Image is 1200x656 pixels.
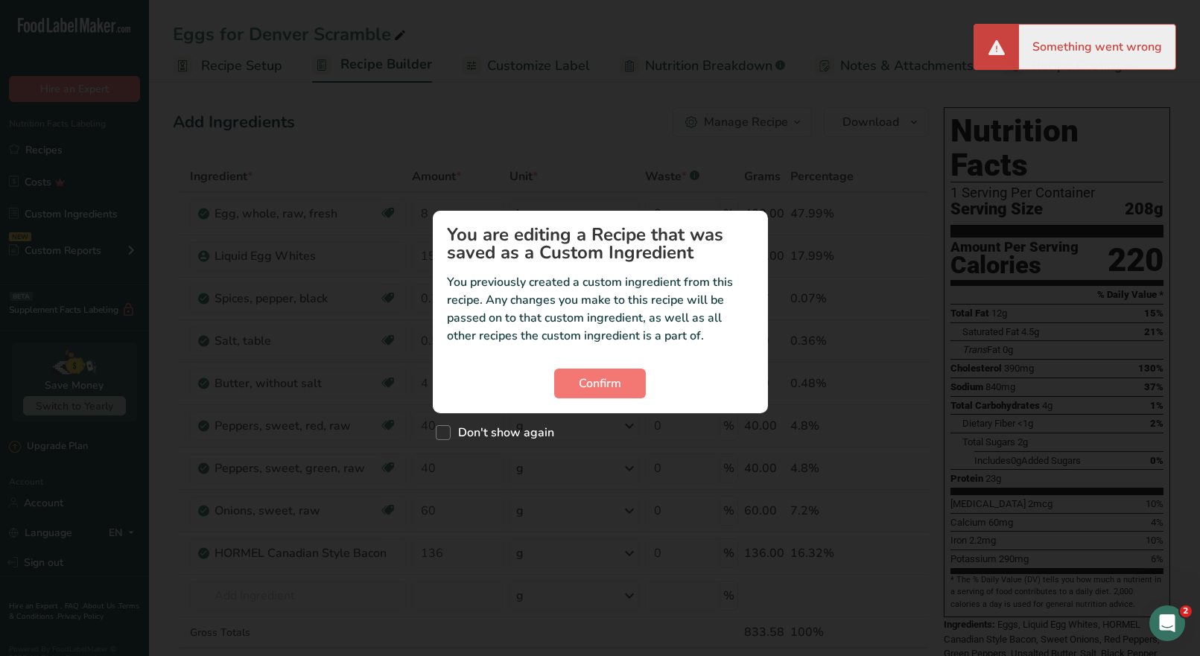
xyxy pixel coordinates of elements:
div: Something went wrong [1019,25,1175,69]
h1: You are editing a Recipe that was saved as a Custom Ingredient [448,226,753,261]
p: You previously created a custom ingredient from this recipe. Any changes you make to this recipe ... [448,273,753,345]
button: Confirm [554,369,646,398]
span: Don't show again [451,425,555,440]
iframe: Intercom live chat [1149,605,1185,641]
span: 2 [1180,605,1192,617]
span: Confirm [579,375,621,392]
